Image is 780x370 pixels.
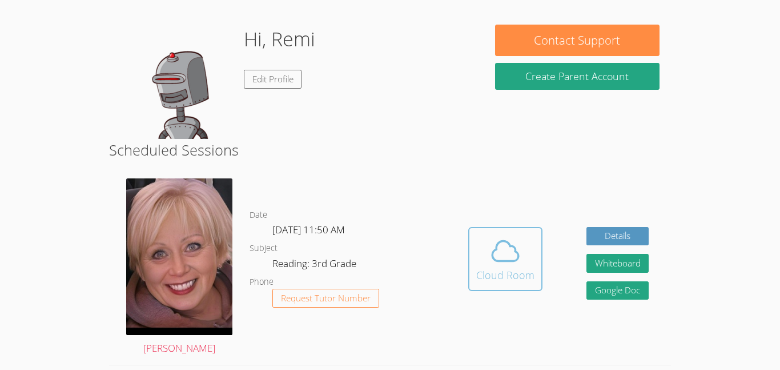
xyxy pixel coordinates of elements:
[586,227,649,246] a: Details
[244,25,315,54] h1: Hi, Remi
[476,267,534,283] div: Cloud Room
[250,241,278,256] dt: Subject
[126,178,232,356] a: [PERSON_NAME]
[586,254,649,273] button: Whiteboard
[250,275,274,289] dt: Phone
[272,223,345,236] span: [DATE] 11:50 AM
[120,25,235,139] img: default.png
[250,208,267,222] dt: Date
[495,63,660,90] button: Create Parent Account
[244,70,302,89] a: Edit Profile
[495,25,660,56] button: Contact Support
[281,294,371,303] span: Request Tutor Number
[468,227,542,291] button: Cloud Room
[126,178,232,335] img: IMG_2077.jpg
[586,281,649,300] a: Google Doc
[109,139,671,161] h2: Scheduled Sessions
[272,289,379,308] button: Request Tutor Number
[272,256,359,275] dd: Reading: 3rd Grade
